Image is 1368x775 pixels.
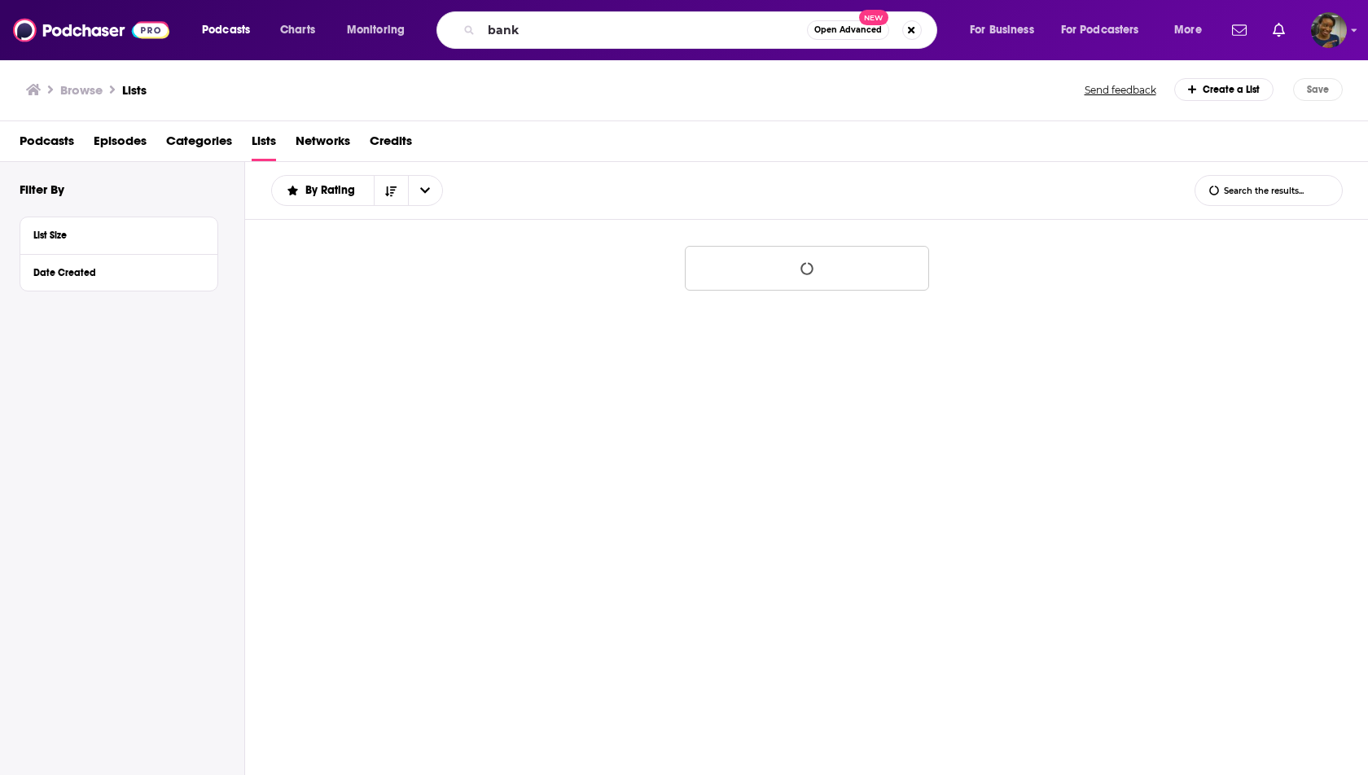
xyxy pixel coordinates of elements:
span: More [1174,19,1202,42]
h2: Filter By [20,182,64,197]
button: Show profile menu [1311,12,1347,48]
button: open menu [1050,17,1163,43]
a: Show notifications dropdown [1225,16,1253,44]
span: For Business [970,19,1034,42]
a: Networks [296,128,350,161]
button: open menu [272,185,374,196]
span: Monitoring [347,19,405,42]
div: Date Created [33,267,194,278]
button: open menu [408,176,442,205]
button: open menu [958,17,1054,43]
img: User Profile [1311,12,1347,48]
input: Search podcasts, credits, & more... [481,17,807,43]
button: Open AdvancedNew [807,20,889,40]
span: Charts [280,19,315,42]
a: Episodes [94,128,147,161]
a: Lists [122,82,147,98]
a: Charts [270,17,325,43]
div: Search podcasts, credits, & more... [452,11,953,49]
button: Sort Direction [374,176,408,205]
button: Loading [685,246,929,291]
span: Open Advanced [814,26,882,34]
a: Show notifications dropdown [1266,16,1291,44]
button: Save [1293,78,1343,101]
div: List Size [33,230,194,241]
a: Categories [166,128,232,161]
h2: Choose List sort [271,175,443,206]
span: Logged in as sabrinajohnson [1311,12,1347,48]
a: Podcasts [20,128,74,161]
a: Lists [252,128,276,161]
button: Date Created [33,261,204,282]
span: By Rating [305,185,361,196]
button: open menu [191,17,271,43]
button: Send feedback [1080,83,1161,97]
button: open menu [335,17,426,43]
div: Create a List [1174,78,1274,101]
img: Podchaser - Follow, Share and Rate Podcasts [13,15,169,46]
span: Podcasts [202,19,250,42]
span: New [859,10,888,25]
a: Credits [370,128,412,161]
h3: Browse [60,82,103,98]
button: open menu [1163,17,1222,43]
button: List Size [33,224,204,244]
span: For Podcasters [1061,19,1139,42]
